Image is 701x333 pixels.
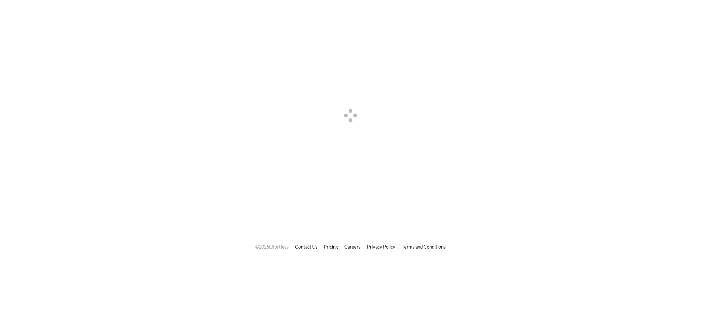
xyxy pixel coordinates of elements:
[367,244,395,250] a: Privacy Policy
[402,244,446,250] a: Terms and Conditions
[324,244,338,250] a: Pricing
[295,244,318,250] a: Contact Us
[255,244,289,250] span: © 2025 Effortless
[344,244,361,250] a: Careers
